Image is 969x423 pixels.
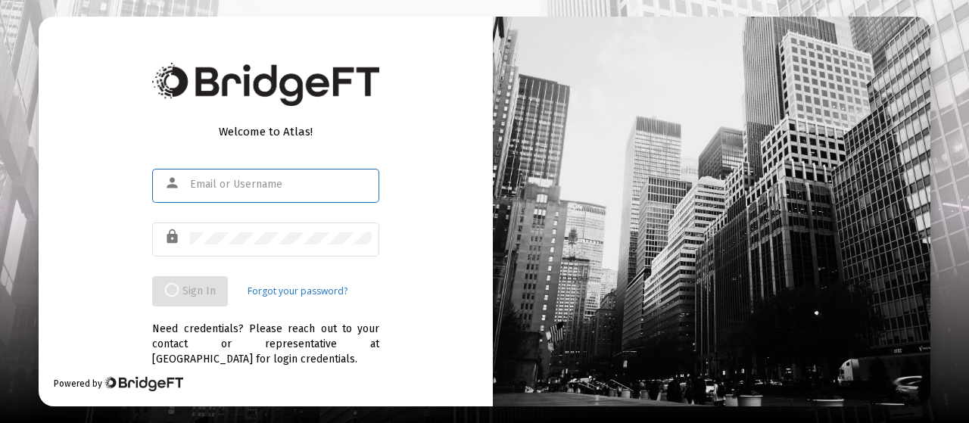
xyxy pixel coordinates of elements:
[164,174,182,192] mat-icon: person
[248,284,347,299] a: Forgot your password?
[152,276,228,306] button: Sign In
[152,124,379,139] div: Welcome to Atlas!
[104,376,183,391] img: Bridge Financial Technology Logo
[164,285,216,297] span: Sign In
[190,179,372,191] input: Email or Username
[164,228,182,246] mat-icon: lock
[152,63,379,106] img: Bridge Financial Technology Logo
[152,306,379,367] div: Need credentials? Please reach out to your contact or representative at [GEOGRAPHIC_DATA] for log...
[54,376,183,391] div: Powered by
